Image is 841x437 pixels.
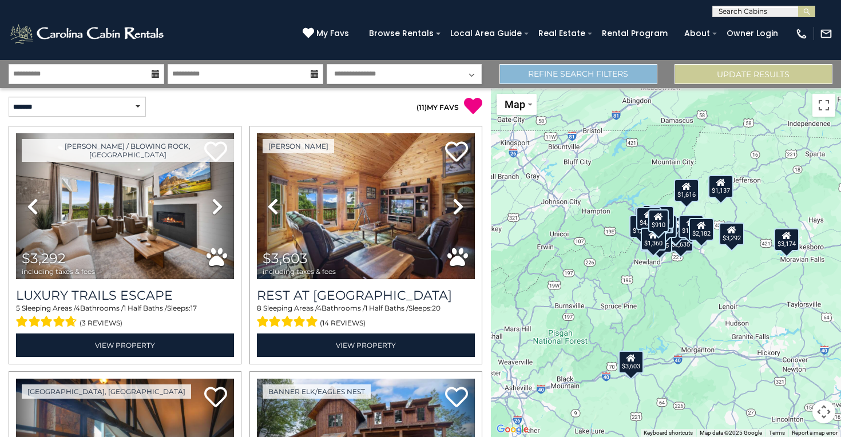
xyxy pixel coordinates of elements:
[22,139,234,162] a: [PERSON_NAME] / Blowing Rock, [GEOGRAPHIC_DATA]
[22,384,191,399] a: [GEOGRAPHIC_DATA], [GEOGRAPHIC_DATA]
[774,228,799,251] div: $3,174
[812,400,835,423] button: Map camera controls
[494,422,531,437] a: Open this area in Google Maps (opens a new window)
[124,304,167,312] span: 1 Half Baths /
[16,304,20,312] span: 5
[445,25,527,42] a: Local Area Guide
[646,230,672,253] div: $1,995
[16,288,234,303] a: Luxury Trails Escape
[497,94,537,115] button: Change map style
[673,179,699,202] div: $1,616
[419,103,425,112] span: 11
[792,430,838,436] a: Report a map error
[505,98,525,110] span: Map
[494,422,531,437] img: Google
[820,27,832,40] img: mail-regular-white.png
[9,22,167,45] img: White-1-2.png
[22,268,95,275] span: including taxes & fees
[16,303,234,331] div: Sleeping Areas / Bathrooms / Sleeps:
[675,64,832,84] button: Update Results
[679,215,704,238] div: $1,237
[668,229,693,252] div: $2,635
[679,25,716,42] a: About
[303,27,352,40] a: My Favs
[596,25,673,42] a: Rental Program
[16,133,234,279] img: thumbnail_168695581.jpeg
[263,139,334,153] a: [PERSON_NAME]
[642,205,668,228] div: $1,779
[16,333,234,357] a: View Property
[721,25,784,42] a: Owner Login
[257,333,475,357] a: View Property
[257,288,475,303] a: Rest at [GEOGRAPHIC_DATA]
[416,103,427,112] span: ( )
[795,27,808,40] img: phone-regular-white.png
[618,351,644,374] div: $3,603
[191,304,197,312] span: 17
[719,223,744,245] div: $3,292
[76,304,80,312] span: 4
[263,250,308,267] span: $3,603
[499,64,657,84] a: Refine Search Filters
[263,384,371,399] a: Banner Elk/Eagles Nest
[689,218,714,241] div: $2,182
[365,304,408,312] span: 1 Half Baths /
[80,316,122,331] span: (3 reviews)
[257,304,261,312] span: 8
[769,430,785,436] a: Terms (opens in new tab)
[644,429,693,437] button: Keyboard shortcuts
[263,268,336,275] span: including taxes & fees
[700,430,762,436] span: Map data ©2025 Google
[204,386,227,410] a: Add to favorites
[636,207,661,230] div: $4,801
[445,386,468,410] a: Add to favorites
[316,27,349,39] span: My Favs
[416,103,459,112] a: (11)MY FAVS
[320,316,366,331] span: (14 reviews)
[533,25,591,42] a: Real Estate
[649,206,674,229] div: $1,831
[257,133,475,279] img: thumbnail_164747674.jpeg
[257,303,475,331] div: Sleeping Areas / Bathrooms / Sleeps:
[432,304,441,312] span: 20
[363,25,439,42] a: Browse Rentals
[812,94,835,117] button: Toggle fullscreen view
[257,288,475,303] h3: Rest at Mountain Crest
[708,175,733,198] div: $1,137
[641,228,666,251] div: $1,360
[317,304,322,312] span: 4
[22,250,66,267] span: $3,292
[629,215,654,238] div: $1,559
[648,209,669,232] div: $910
